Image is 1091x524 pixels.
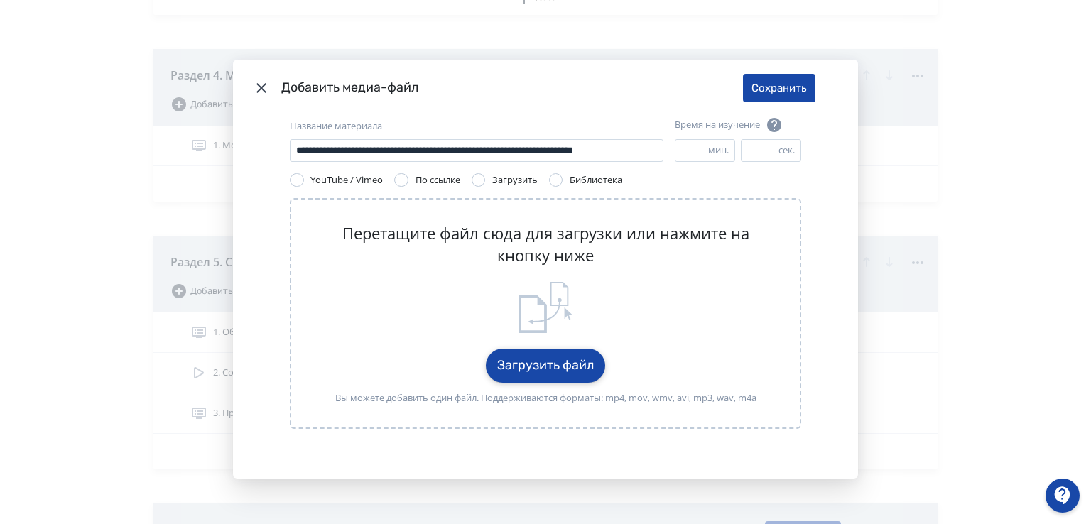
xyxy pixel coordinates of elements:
font: YouTube / Vimeo [310,173,383,186]
font: Добавить медиа-файл [281,80,418,95]
font: По ссылке [416,173,460,186]
font: сек. [778,143,795,156]
font: Загрузить [492,173,538,186]
button: Загрузить файл [486,349,605,383]
div: Перетащите файл сюда для загрузки или нажмите на кнопку ниже [314,222,777,266]
font: Название материала [290,119,382,132]
font: Библиотека [570,173,622,186]
font: Время на изучение [675,118,760,131]
button: Сохранить [743,74,815,102]
div: Капитал [233,60,858,479]
div: Вы можете добавить один файл. Поддерживаются форматы: mp4, mov, wmv, avi, mp3, wav, m4a [335,391,756,405]
font: мин. [708,143,729,156]
font: Сохранить [751,82,807,94]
